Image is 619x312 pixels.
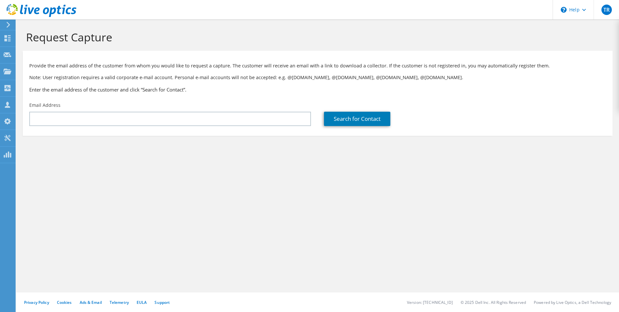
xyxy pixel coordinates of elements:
li: © 2025 Dell Inc. All Rights Reserved [461,300,526,305]
label: Email Address [29,102,61,108]
li: Version: [TECHNICAL_ID] [407,300,453,305]
a: Search for Contact [324,112,390,126]
h1: Request Capture [26,30,606,44]
a: Ads & Email [80,300,102,305]
h3: Enter the email address of the customer and click “Search for Contact”. [29,86,606,93]
a: Support [155,300,170,305]
li: Powered by Live Optics, a Dell Technology [534,300,611,305]
a: Privacy Policy [24,300,49,305]
a: EULA [137,300,147,305]
span: TR [601,5,612,15]
p: Note: User registration requires a valid corporate e-mail account. Personal e-mail accounts will ... [29,74,606,81]
p: Provide the email address of the customer from whom you would like to request a capture. The cust... [29,62,606,69]
svg: \n [561,7,567,13]
a: Cookies [57,300,72,305]
a: Telemetry [110,300,129,305]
